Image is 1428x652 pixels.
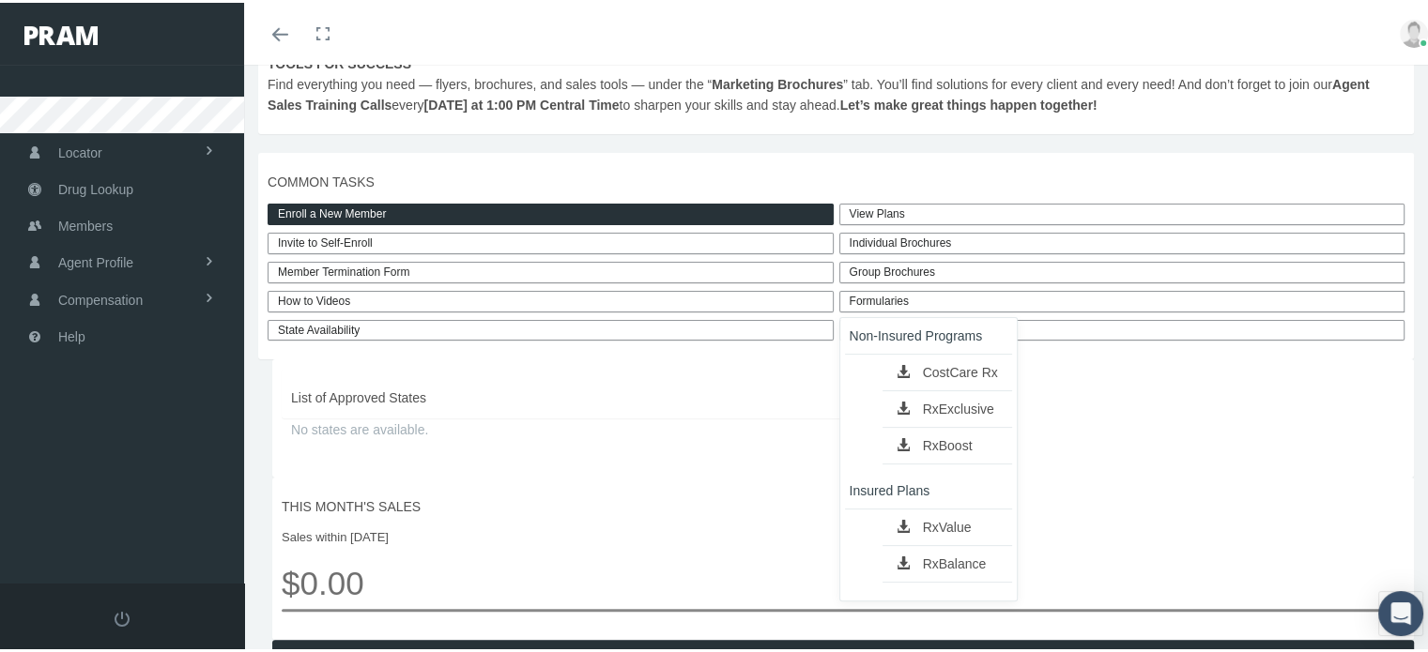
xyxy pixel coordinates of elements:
img: user-placeholder.jpg [1400,17,1428,45]
span: COMMON TASKS [268,169,1405,190]
span: Locator [58,132,102,168]
b: [DATE] at 1:00 PM Central Time [424,95,620,110]
b: Agent Sales Training Calls [268,74,1370,110]
img: PRAM_20_x_78.png [24,23,98,42]
span: Agent Profile [58,242,133,278]
div: Individual Brochures [839,230,1405,251]
div: Formularies [839,288,1405,310]
a: View Plans [839,201,1405,222]
a: Enroll a New Member [268,201,834,222]
span: No states are available. [291,417,834,437]
span: $0.00 [282,554,1405,606]
span: THIS MONTH'S SALES [282,493,1405,514]
b: Let’s make great things happen together! [840,95,1098,110]
b: Marketing Brochures [712,74,843,89]
a: Member Termination Form [268,259,834,281]
span: Drug Lookup [58,169,133,205]
div: Open Intercom Messenger [1378,588,1423,633]
a: Invite to Self-Enroll [268,230,834,251]
div: Group Brochures [839,259,1405,281]
span: List of Approved States [291,385,834,405]
a: State Availability [268,317,834,339]
a: Manufacturer Coupons [839,317,1405,339]
a: CostCare Rx [883,356,1012,383]
a: RxExclusive [883,393,1012,419]
div: Non-Insured Programs [840,320,1017,346]
span: Help [58,316,85,352]
span: Compensation [58,280,143,315]
a: RxValue [883,511,1012,538]
div: Insured Plans [840,475,1017,501]
a: RxBoost [883,430,1012,456]
a: How to Videos [268,288,834,310]
span: Sales within [DATE] [282,525,1405,544]
a: RxBalance [883,548,1012,574]
span: Members [58,205,113,241]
